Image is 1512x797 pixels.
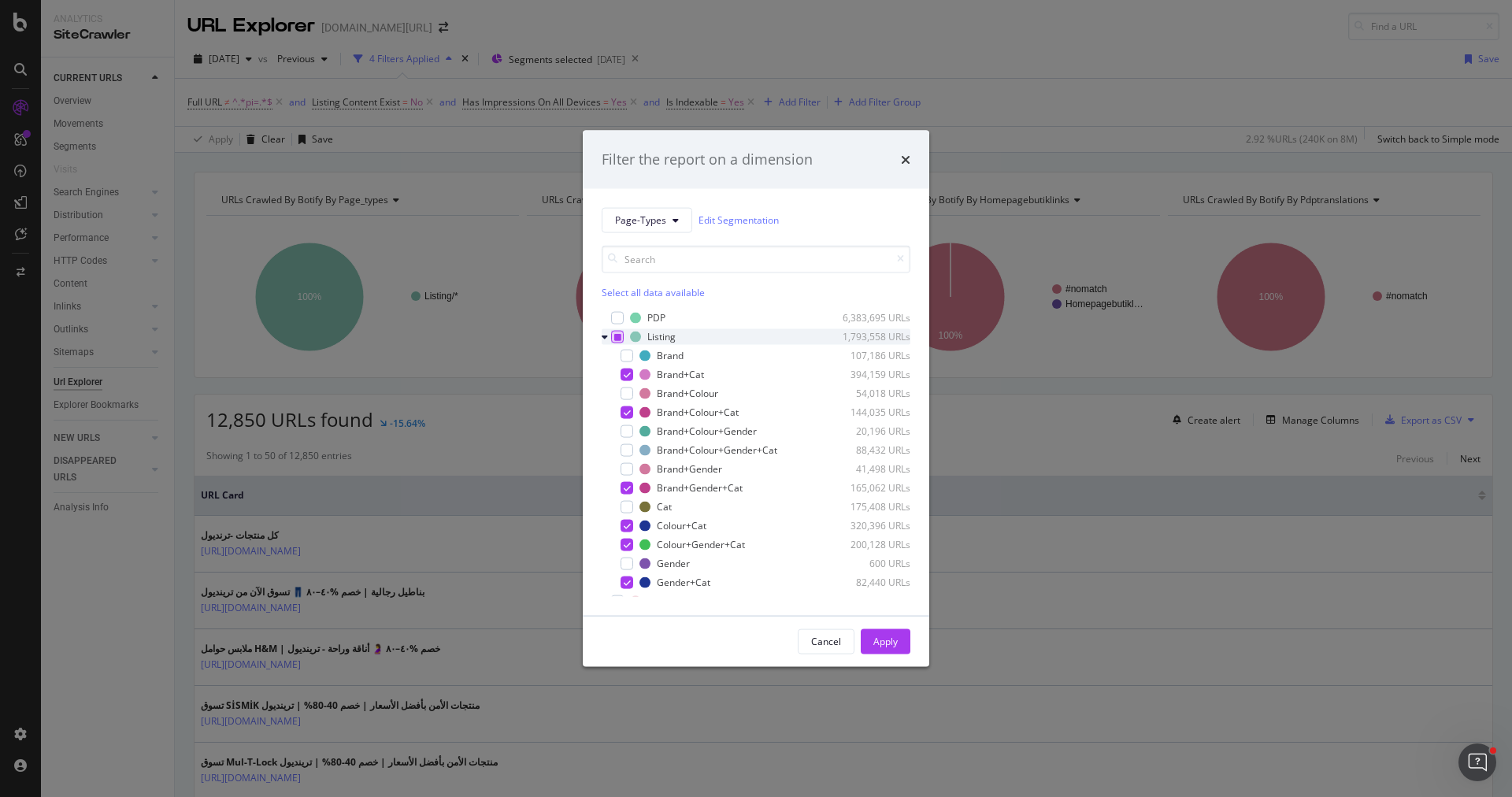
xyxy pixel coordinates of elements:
div: 394,159 URLs [833,368,910,381]
button: Cancel [798,628,854,654]
div: 600 URLs [833,557,910,570]
div: 200,128 URLs [833,538,910,551]
div: 6,383,695 URLs [833,311,910,324]
div: Apply [873,635,898,648]
div: Brand+Cat [657,368,704,381]
div: 1,793,558 URLs [833,330,910,343]
div: #nomatch [647,595,692,608]
div: Gender [657,557,690,570]
div: Brand+Colour [657,387,718,400]
div: Cat [657,500,672,513]
button: Apply [861,628,910,654]
div: Gender+Cat [657,576,710,589]
div: 175,408 URLs [833,500,910,513]
div: 320,396 URLs [833,519,910,532]
span: Page-Types [615,213,666,227]
div: Cancel [811,635,841,648]
div: 165,062 URLs [833,481,910,495]
div: modal [583,131,929,667]
div: times [901,150,910,170]
div: Brand+Gender+Cat [657,481,743,495]
div: Colour+Cat [657,519,706,532]
div: Brand+Colour+Gender+Cat [657,443,777,457]
div: Listing [647,330,676,343]
div: Brand+Gender [657,462,722,476]
div: Brand+Colour+Gender [657,424,757,438]
div: Brand [657,349,684,362]
div: 20,196 URLs [833,424,910,438]
div: 107,186 URLs [833,349,910,362]
div: Brand+Colour+Cat [657,406,739,419]
input: Search [602,245,910,272]
div: 41,498 URLs [833,462,910,476]
a: Edit Segmentation [699,212,779,228]
div: 144,035 URLs [833,406,910,419]
div: Select all data available [602,285,910,298]
div: 37 URLs [833,595,910,608]
div: Filter the report on a dimension [602,150,813,170]
div: PDP [647,311,665,324]
div: 82,440 URLs [833,576,910,589]
iframe: Intercom live chat [1458,743,1496,781]
button: Page-Types [602,207,692,232]
div: 88,432 URLs [833,443,910,457]
div: 54,018 URLs [833,387,910,400]
div: Colour+Gender+Cat [657,538,745,551]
